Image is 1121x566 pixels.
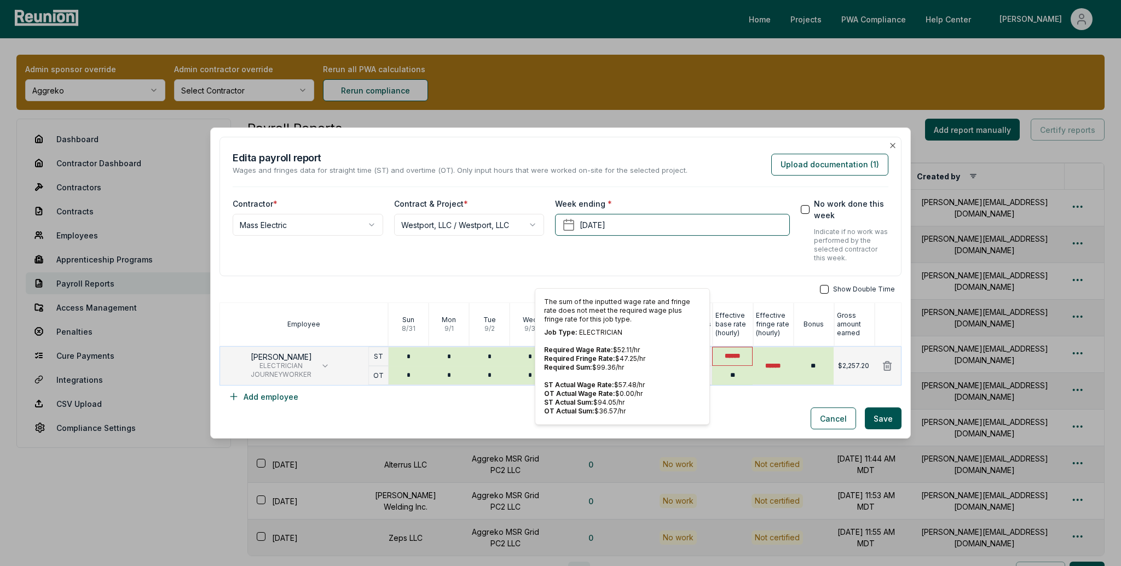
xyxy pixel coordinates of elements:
button: Cancel [811,407,856,429]
button: Add employee [219,386,307,407]
button: Upload documentation (1) [771,154,888,176]
p: 9 / 1 [444,324,454,333]
p: Mon [442,316,456,324]
p: Tue [483,316,496,324]
label: Week ending [555,198,612,209]
h2: Edit a payroll report [233,150,687,165]
label: Contract & Project [394,198,468,209]
p: $2,257.20 [838,361,869,370]
p: 9 / 3 [524,324,535,333]
p: ST [374,352,383,361]
p: [PERSON_NAME] [251,353,312,361]
p: Indicate if no work was performed by the selected contractor this week. [814,227,888,262]
p: Employee [287,320,320,329]
p: Wed [523,316,538,324]
label: No work done this week [814,198,888,221]
p: Gross amount earned [837,311,874,337]
label: Contractor [233,198,278,209]
span: ELECTRICIAN [251,361,312,370]
p: Effective fringe rate (hourly) [756,311,793,337]
span: Show Double Time [833,285,895,294]
p: 9 / 2 [484,324,495,333]
p: Effective base rate (hourly) [715,311,753,337]
p: Sun [402,316,414,324]
p: Wages and fringes data for straight time (ST) and overtime (OT). Only input hours that were worke... [233,165,687,176]
p: Bonus [804,320,824,329]
p: OT [373,371,384,380]
button: [DATE] [555,214,789,236]
button: Save [865,407,902,429]
p: 8 / 31 [402,324,415,333]
span: JOURNEYWORKER [251,370,312,379]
